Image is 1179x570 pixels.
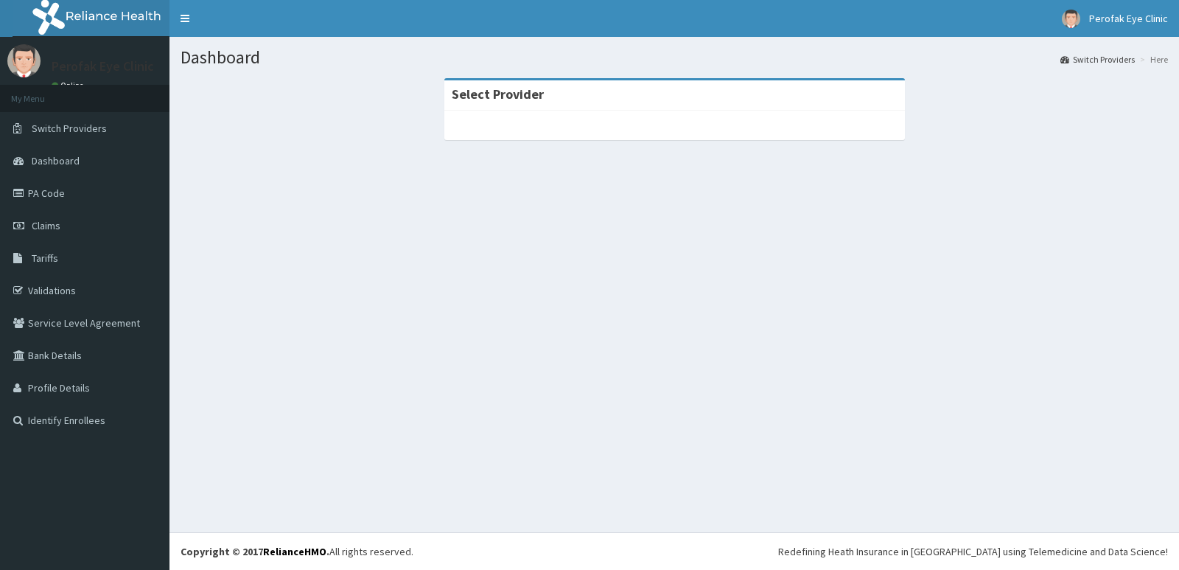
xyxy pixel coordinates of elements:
[263,545,326,558] a: RelianceHMO
[169,532,1179,570] footer: All rights reserved.
[32,122,107,135] span: Switch Providers
[52,60,154,73] p: Perofak Eye Clinic
[32,219,60,232] span: Claims
[1062,10,1080,28] img: User Image
[778,544,1168,559] div: Redefining Heath Insurance in [GEOGRAPHIC_DATA] using Telemedicine and Data Science!
[7,44,41,77] img: User Image
[1136,53,1168,66] li: Here
[32,251,58,265] span: Tariffs
[181,545,329,558] strong: Copyright © 2017 .
[52,80,87,91] a: Online
[1089,12,1168,25] span: Perofak Eye Clinic
[32,154,80,167] span: Dashboard
[1060,53,1135,66] a: Switch Providers
[181,48,1168,67] h1: Dashboard
[452,86,544,102] strong: Select Provider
